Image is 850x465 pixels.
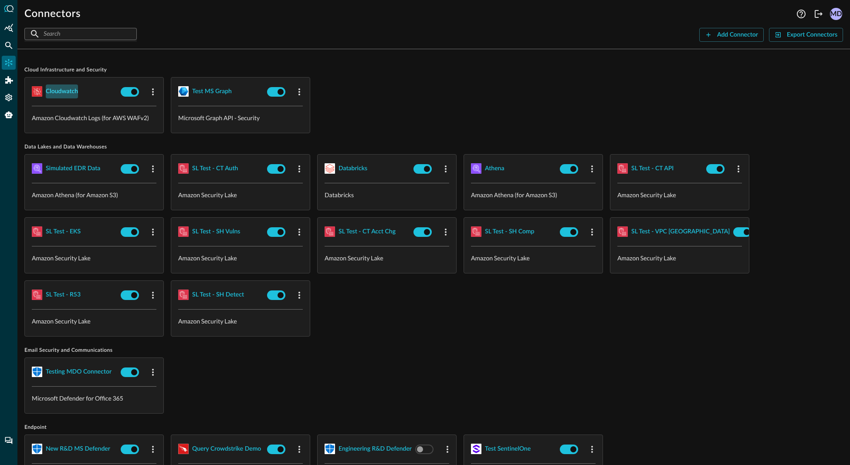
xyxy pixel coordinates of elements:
[192,86,232,97] div: Test MS Graph
[631,226,730,237] div: SL Test - VPC [GEOGRAPHIC_DATA]
[471,163,481,174] img: AWSAthena.svg
[46,225,81,239] button: SL Test - EKS
[178,86,189,97] img: MicrosoftGraph.svg
[46,288,81,302] button: SL Test - R53
[44,26,117,42] input: Search
[192,290,244,300] div: SL Test - SH Detect
[339,226,396,237] div: SL Test - CT Acct Chg
[2,108,16,122] div: Query Agent
[24,7,81,21] h1: Connectors
[471,444,481,454] img: SentinelOne.svg
[485,163,504,174] div: athena
[2,21,16,35] div: Summary Insights
[325,253,449,263] p: Amazon Security Lake
[617,253,742,263] p: Amazon Security Lake
[2,91,16,104] div: Settings
[485,442,531,456] button: Test SentinelOne
[2,56,16,70] div: Connectors
[471,226,481,237] img: AWSSecurityLake.svg
[192,226,240,237] div: SL Test - SH Vulns
[32,367,42,377] img: MicrosoftDefenderForOffice365.svg
[46,162,100,175] button: Simulated EDR Data
[699,28,764,42] button: Add Connector
[717,30,758,40] div: Add Connector
[769,28,843,42] button: Export Connectors
[325,444,335,454] img: MicrosoftDefenderForEndpoint.svg
[46,367,112,377] div: Testing MDO Connector
[471,253,596,263] p: Amazon Security Lake
[794,7,808,21] button: Help
[617,163,628,174] img: AWSSecurityLake.svg
[178,444,189,454] img: CrowdStrikeFalcon.svg
[32,86,42,97] img: AWSCloudWatchLogs.svg
[339,444,412,455] div: Engineering R&D Defender
[192,84,232,98] button: Test MS Graph
[32,317,156,326] p: Amazon Security Lake
[46,290,81,300] div: SL Test - R53
[339,442,412,456] button: Engineering R&D Defender
[339,225,396,239] button: SL Test - CT Acct Chg
[46,163,100,174] div: Simulated EDR Data
[32,290,42,300] img: AWSSecurityLake.svg
[24,347,843,354] span: Email Security and Communications
[178,190,303,199] p: Amazon Security Lake
[178,226,189,237] img: AWSSecurityLake.svg
[46,442,110,456] button: New R&D MS Defender
[46,444,110,455] div: New R&D MS Defender
[485,225,534,239] button: SL Test - SH Comp
[178,113,303,122] p: Microsoft Graph API - Security
[178,290,189,300] img: AWSSecurityLake.svg
[32,113,156,122] p: Amazon Cloudwatch Logs (for AWS WAFv2)
[178,317,303,326] p: Amazon Security Lake
[787,30,837,40] div: Export Connectors
[631,162,674,175] button: SL Test - CT API
[2,73,16,87] div: Addons
[24,424,843,431] span: Endpoint
[485,444,531,455] div: Test SentinelOne
[24,67,843,74] span: Cloud Infrastructure and Security
[617,226,628,237] img: AWSSecurityLake.svg
[32,253,156,263] p: Amazon Security Lake
[46,86,78,97] div: cloudwatch
[178,163,189,174] img: AWSSecurityLake.svg
[192,163,238,174] div: SL Test - CT Auth
[192,288,244,302] button: SL Test - SH Detect
[192,444,261,455] div: Query Crowdstrike Demo
[325,163,335,174] img: Databricks.svg
[830,8,842,20] div: MD
[2,38,16,52] div: Federated Search
[178,253,303,263] p: Amazon Security Lake
[339,163,367,174] div: databricks
[631,163,674,174] div: SL Test - CT API
[32,226,42,237] img: AWSSecurityLake.svg
[192,225,240,239] button: SL Test - SH Vulns
[46,365,112,379] button: Testing MDO Connector
[485,162,504,175] button: athena
[24,144,843,151] span: Data Lakes and Data Warehouses
[631,225,730,239] button: SL Test - VPC [GEOGRAPHIC_DATA]
[339,162,367,175] button: databricks
[325,226,335,237] img: AWSSecurityLake.svg
[32,163,42,174] img: AWSAthena.svg
[471,190,596,199] p: Amazon Athena (for Amazon S3)
[46,226,81,237] div: SL Test - EKS
[32,190,156,199] p: Amazon Athena (for Amazon S3)
[46,84,78,98] button: cloudwatch
[812,7,826,21] button: Logout
[2,434,16,448] div: Chat
[485,226,534,237] div: SL Test - SH Comp
[192,162,238,175] button: SL Test - CT Auth
[32,394,156,403] p: Microsoft Defender for Office 365
[617,190,742,199] p: Amazon Security Lake
[192,442,261,456] button: Query Crowdstrike Demo
[32,444,42,454] img: MicrosoftDefenderForEndpoint.svg
[325,190,449,199] p: Databricks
